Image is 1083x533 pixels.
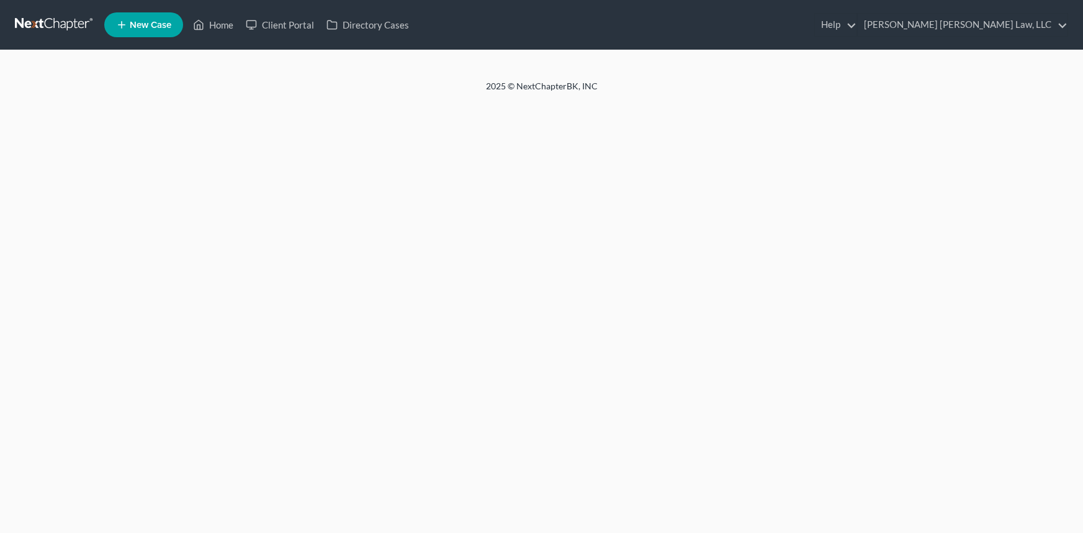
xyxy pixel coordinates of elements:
div: 2025 © NextChapterBK, INC [188,80,896,102]
new-legal-case-button: New Case [104,12,183,37]
a: Help [815,14,856,36]
a: Home [187,14,240,36]
a: Directory Cases [320,14,415,36]
a: Client Portal [240,14,320,36]
a: [PERSON_NAME] [PERSON_NAME] Law, LLC [858,14,1067,36]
